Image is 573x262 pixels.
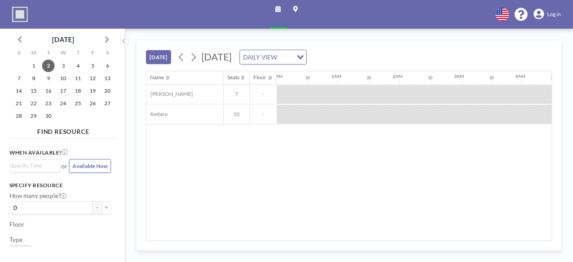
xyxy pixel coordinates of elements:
span: Friday, September 19, 2025 [86,85,99,97]
span: Tuesday, September 16, 2025 [42,85,55,97]
div: 4AM [515,73,525,79]
span: Tuesday, September 2, 2025 [42,60,55,72]
a: Log in [534,9,561,20]
div: T [71,48,86,60]
span: Saturday, September 20, 2025 [101,85,114,97]
span: Wednesday, September 10, 2025 [57,72,69,85]
div: 3AM [454,73,464,79]
span: Monday, September 8, 2025 [27,72,40,85]
input: Search for option [11,162,55,170]
span: Wednesday, September 17, 2025 [57,85,69,97]
label: Floor [9,220,25,228]
div: [DATE] [52,33,74,46]
div: Seats [227,74,239,81]
span: Wednesday, September 3, 2025 [57,60,69,72]
button: - [93,201,102,214]
span: Keitaro [146,111,168,118]
span: Tuesday, September 9, 2025 [42,72,55,85]
span: Monday, September 22, 2025 [27,97,40,110]
div: 30 [551,76,555,81]
div: 2AM [393,73,402,79]
div: 30 [305,76,310,81]
span: Thursday, September 11, 2025 [72,72,84,85]
span: 7 [224,91,250,98]
div: Floor [253,74,266,81]
span: Sunday, September 21, 2025 [13,97,25,110]
h4: FIND RESOURCE [9,125,117,135]
button: [DATE] [146,50,171,64]
span: Friday, September 26, 2025 [86,97,99,110]
span: Tuesday, September 23, 2025 [42,97,55,110]
div: S [12,48,26,60]
span: Friday, September 12, 2025 [86,72,99,85]
span: Available Now [73,163,107,169]
button: Available Now [69,159,111,173]
div: 30 [489,76,494,81]
label: Type [9,236,22,243]
div: S [100,48,115,60]
span: Sunday, September 14, 2025 [13,85,25,97]
span: DAILY VIEW [242,52,279,62]
div: 30 [428,76,432,81]
button: + [102,201,111,214]
span: Sunday, September 28, 2025 [13,110,25,122]
span: Thursday, September 25, 2025 [72,97,84,110]
span: Log in [547,11,561,18]
div: 30 [367,76,371,81]
span: Sunday, September 7, 2025 [13,72,25,85]
span: [PERSON_NAME] [146,91,193,98]
span: Thursday, September 18, 2025 [72,85,84,97]
h3: Specify resource [9,182,111,189]
div: W [56,48,71,60]
div: 1AM [331,73,341,79]
span: [DATE] [201,51,231,63]
span: Monday, September 15, 2025 [27,85,40,97]
div: T [41,48,56,60]
div: M [26,48,41,60]
input: Search for option [280,52,291,62]
span: Friday, September 5, 2025 [86,60,99,72]
div: Search for option [240,50,306,64]
div: Search for option [10,160,60,172]
span: - [250,91,277,98]
span: - [250,111,277,118]
div: F [86,48,100,60]
span: Thursday, September 4, 2025 [72,60,84,72]
label: How many people? [9,192,67,199]
span: Saturday, September 27, 2025 [101,97,114,110]
span: Monday, September 1, 2025 [27,60,40,72]
span: 10 [224,111,250,118]
span: Tuesday, September 30, 2025 [42,110,55,122]
img: organization-logo [12,7,27,22]
span: Saturday, September 6, 2025 [101,60,114,72]
span: Wednesday, September 24, 2025 [57,97,69,110]
div: Name [150,74,164,81]
span: or [61,162,68,170]
span: Monday, September 29, 2025 [27,110,40,122]
span: Saturday, September 13, 2025 [101,72,114,85]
